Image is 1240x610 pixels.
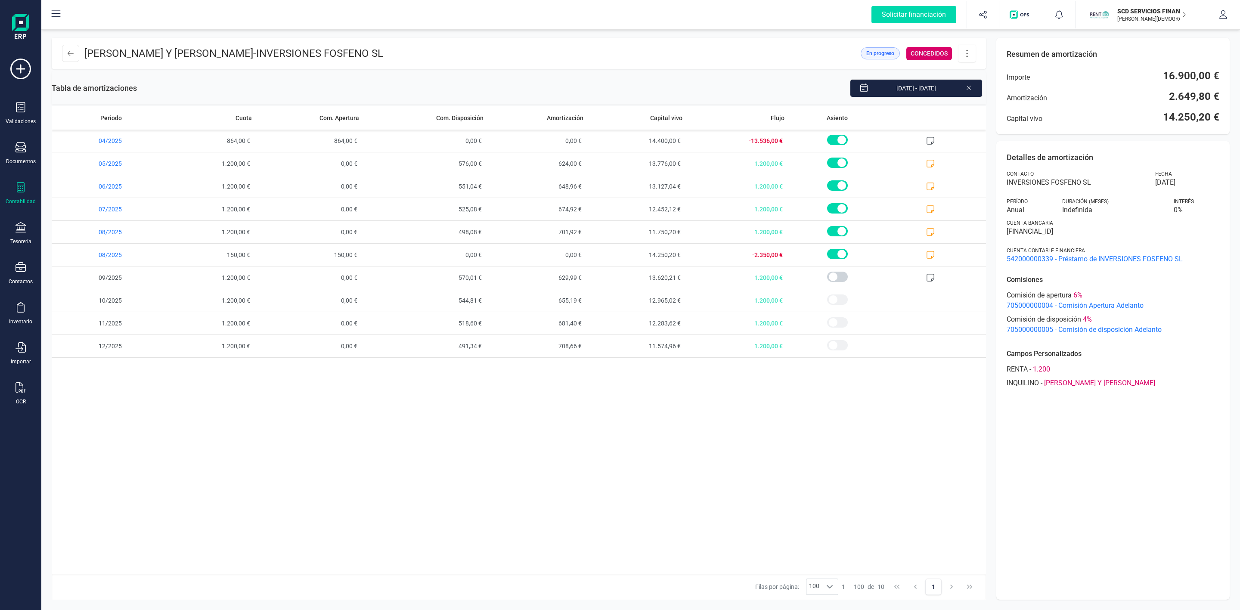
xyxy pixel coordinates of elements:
span: 518,60 € [363,312,487,334]
span: 1.200,00 € [686,266,788,289]
p: SCD SERVICIOS FINANCIEROS SL [1117,7,1186,15]
span: 864,00 € [255,130,362,152]
p: Resumen de amortización [1007,48,1219,60]
span: 1.200,00 € [686,312,788,334]
span: 624,00 € [487,152,587,175]
span: 12.283,62 € [587,312,686,334]
span: 0,00 € [255,152,362,175]
span: 864,00 € [157,130,256,152]
span: Capital vivo [650,114,682,122]
span: 100 [806,579,822,595]
span: 0,00 € [255,198,362,220]
span: Comisión de disposición [1007,314,1081,325]
span: 09/2025 [52,266,157,289]
img: Logo Finanedi [12,14,29,41]
span: 08/2025 [52,244,157,266]
span: Cuota [236,114,252,122]
span: En progreso [866,50,894,57]
span: Indefinida [1062,205,1163,215]
button: Page 1 [925,579,942,595]
span: 14.400,00 € [587,130,686,152]
span: 6 % [1073,290,1082,300]
span: 14.250,20 € [587,244,686,266]
span: 10/2025 [52,289,157,312]
span: 1.200,00 € [157,289,256,312]
span: Com. Disposición [436,114,484,122]
span: 0,00 € [363,244,487,266]
span: Fecha [1155,170,1172,177]
span: 4 % [1083,314,1092,325]
button: Previous Page [907,579,924,595]
span: 0,00 € [255,289,362,312]
span: 655,19 € [487,289,587,312]
button: Last Page [962,579,978,595]
span: 705000000004 - Comisión Apertura Adelanto [1007,300,1219,311]
span: 629,99 € [487,266,587,289]
span: Contacto [1007,170,1034,177]
div: - [842,582,884,591]
span: 150,00 € [255,244,362,266]
span: 1.200,00 € [157,152,256,175]
span: 06/2025 [52,175,157,198]
span: Com. Apertura [319,114,359,122]
span: Asiento [827,114,848,122]
p: [PERSON_NAME] Y [PERSON_NAME] - [84,46,383,60]
span: 525,08 € [363,198,487,220]
span: 0,00 € [255,221,362,243]
div: Documentos [6,158,36,165]
span: 13.776,00 € [587,152,686,175]
div: Filas por página: [755,579,839,595]
span: 11.750,20 € [587,221,686,243]
span: [PERSON_NAME] Y [PERSON_NAME] [1044,378,1155,388]
span: 1.200,00 € [686,152,788,175]
span: 544,81 € [363,289,487,312]
span: 570,01 € [363,266,487,289]
button: First Page [889,579,905,595]
span: 0,00 € [255,335,362,357]
span: Capital vivo [1007,114,1042,124]
div: CONCEDIDOS [906,47,952,60]
div: Tesorería [10,238,31,245]
div: Contabilidad [6,198,36,205]
span: Amortización [1007,93,1047,103]
span: 11/2025 [52,312,157,334]
span: Interés [1174,198,1194,205]
span: 1.200,00 € [157,335,256,357]
span: 13.127,04 € [587,175,686,198]
span: 1.200,00 € [686,175,788,198]
span: Amortización [547,114,583,122]
span: 14.250,20 € [1163,110,1219,124]
span: 708,66 € [487,335,587,357]
span: 1.200,00 € [157,221,256,243]
div: Contactos [9,278,33,285]
span: Tabla de amortizaciones [52,82,137,94]
span: Período [1007,198,1028,205]
p: Campos Personalizados [1007,349,1219,359]
p: Comisiones [1007,275,1219,285]
span: 0,00 € [487,244,587,266]
img: SC [1090,5,1109,24]
div: Importar [11,358,31,365]
span: Comisión de apertura [1007,290,1072,300]
button: SCSCD SERVICIOS FINANCIEROS SL[PERSON_NAME][DEMOGRAPHIC_DATA][DEMOGRAPHIC_DATA] [1086,1,1197,28]
span: 701,92 € [487,221,587,243]
span: INVERSIONES FOSFENO SL [256,47,383,59]
span: -13.536,00 € [686,130,788,152]
span: 12/2025 [52,335,157,357]
span: 150,00 € [157,244,256,266]
span: 0,00 € [255,175,362,198]
span: 705000000005 - Comisión de disposición Adelanto [1007,325,1219,335]
button: Next Page [943,579,960,595]
div: Solicitar financiación [871,6,956,23]
span: 498,08 € [363,221,487,243]
span: 08/2025 [52,221,157,243]
span: 1.200,00 € [686,335,788,357]
span: 13.620,21 € [587,266,686,289]
span: 04/2025 [52,130,157,152]
span: 11.574,96 € [587,335,686,357]
span: 10 [877,582,884,591]
div: - [1007,364,1219,375]
span: 1.200,00 € [157,266,256,289]
span: 1.200 [1033,364,1050,375]
span: Duración (MESES) [1062,198,1109,205]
